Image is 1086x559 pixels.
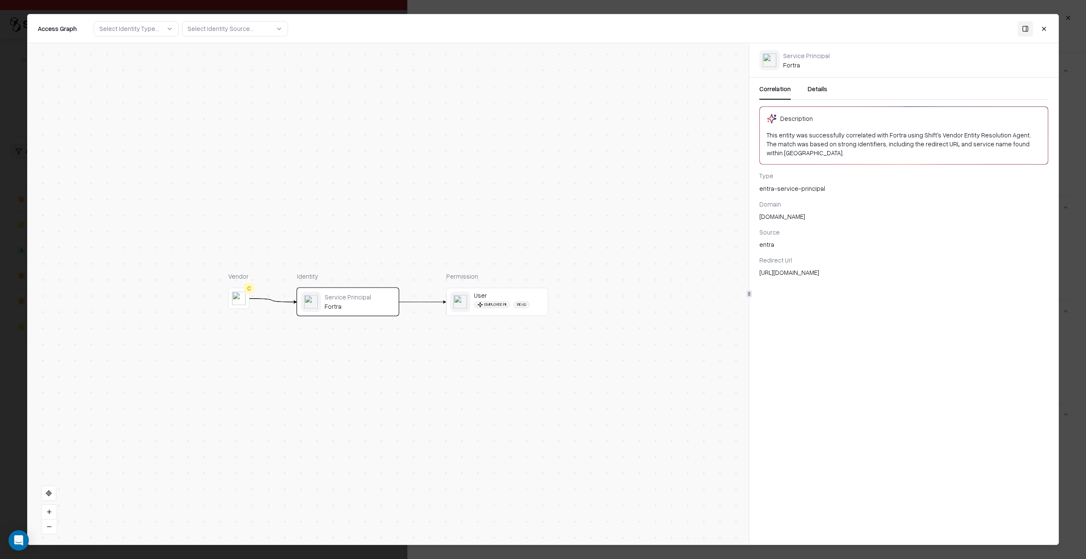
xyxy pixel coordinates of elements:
[297,272,399,281] div: Identity
[325,303,395,310] div: Fortra
[446,272,548,281] div: Permission
[759,240,1048,249] div: entra
[513,301,530,308] span: Read
[759,256,1048,265] div: Redirect Url
[99,24,159,33] div: Select Identity Type...
[808,84,827,100] button: Details
[783,51,830,59] div: Service Principal
[1018,21,1033,36] button: Toggle Panel
[759,84,791,100] button: Correlation
[759,268,1048,277] div: [URL][DOMAIN_NAME]
[759,184,1048,193] div: entra-service-principal
[780,114,813,123] div: Description
[759,200,1048,209] div: Domain
[188,24,254,33] div: Select Identity Source...
[182,21,288,36] button: Select Identity Source...
[759,212,1048,221] div: [DOMAIN_NAME]
[759,171,1048,180] div: Type
[783,51,830,69] div: Fortra
[474,301,510,308] span: Employee PII
[763,53,776,67] img: entra
[228,272,249,281] div: Vendor
[474,292,544,299] div: User
[244,283,254,293] div: C
[325,293,395,301] div: Service Principal
[759,228,1048,237] div: Source
[38,24,77,33] div: Access Graph
[94,21,179,36] button: Select Identity Type...
[767,131,1041,157] div: This entity was successfully correlated with Fortra using Shift's Vendor Entity Resolution Agent....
